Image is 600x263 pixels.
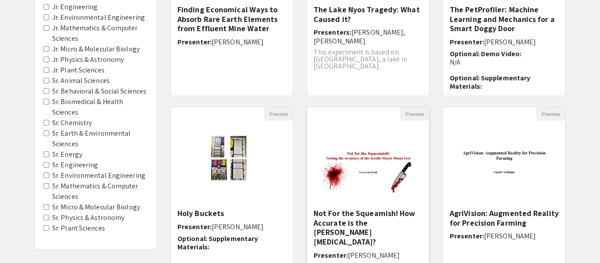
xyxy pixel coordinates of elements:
button: Preview [264,107,293,121]
h6: Presenter: [177,38,286,46]
h5: Holy Buckets [177,209,286,218]
label: Sr. Energy [52,149,82,160]
label: Sr. Behavioral & Social Sciences [52,86,146,97]
h6: Presenter: [450,232,559,240]
span: [PERSON_NAME], [PERSON_NAME] [314,28,405,45]
iframe: Chat [7,223,37,256]
p: N/A [450,58,559,66]
h5: Finding Economical Ways to Absorb Rare Earth Elements from Effluent Mine Water [177,5,286,33]
h6: Presenter: [450,38,559,46]
span: [PERSON_NAME] [212,37,264,47]
span: Optional: Demo Video: [450,49,521,58]
button: Preview [536,107,565,121]
label: Jr. Engineering [52,2,98,12]
span: This experiment is based on [GEOGRAPHIC_DATA], a lake in [GEOGRAPHIC_DATA]... [314,47,407,71]
span: [PERSON_NAME] [484,37,536,47]
label: Sr. Engineering [52,160,98,170]
img: <p>Holy Buckets </p> [196,121,268,209]
span: [PERSON_NAME] [484,231,536,241]
label: Sr. Physics & Astronomy [52,213,124,223]
label: Sr. Animal Sciences [52,76,110,86]
img: <p>Not For the Squeamish! How Accurate is the Kastle-Meyer Blood Test?</p> [307,126,429,203]
label: Jr. Environmental Engineering [52,12,145,23]
label: Sr. Micro & Molecular Biology [52,202,140,213]
label: Sr. Biomedical & Health Sciences [52,97,148,118]
h5: Not For the Squeamish! How Accurate is the [PERSON_NAME] [MEDICAL_DATA]? [314,209,423,246]
span: Optional: Supplementary Materials: [177,234,258,252]
label: Sr. Plant Sciences [52,223,105,234]
span: [PERSON_NAME] [348,251,400,260]
label: Jr. Micro & Molecular Biology [52,44,140,54]
label: Jr. Physics & Astronomy [52,54,124,65]
label: Sr. Mathematics & Computer Sciences [52,181,148,202]
img: <p class="ql-align-center"><strong style="background-color: transparent; color: rgb(0, 0, 0);">Ag... [443,126,565,203]
label: Jr. Plant Sciences [52,65,105,76]
span: [PERSON_NAME] [212,222,264,231]
h6: Presenter: [314,251,423,259]
span: Optional: Supplementary Materials: [450,73,530,91]
button: Preview [400,107,429,121]
label: Jr. Mathematics & Computer Sciences [52,23,148,44]
h5: AgriVision: Augmented Reality for Precision Farming [450,209,559,227]
h5: The PetProfiler: Machine Learning and Mechanics for a Smart Doggy Door [450,5,559,33]
label: Sr. Earth & Environmental Sciences [52,128,148,149]
label: Sr. Chemistry [52,118,92,128]
h5: The Lake Nyos Tragedy: What Caused it? [314,5,423,24]
label: Sr. Environmental Engineering [52,170,145,181]
h6: Presenters: [314,28,423,45]
h6: Presenter: [177,223,286,231]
